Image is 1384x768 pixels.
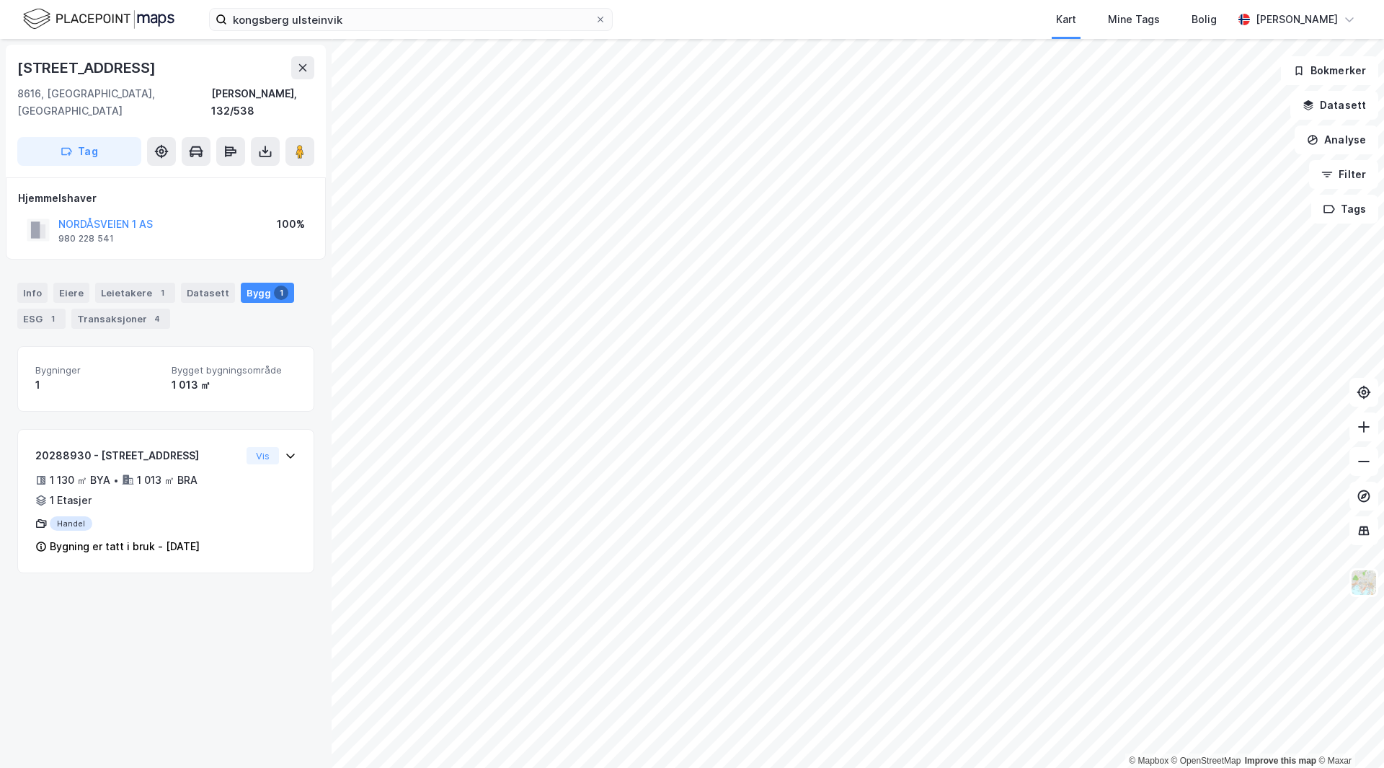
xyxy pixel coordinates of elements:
button: Tags [1311,195,1378,224]
div: Bygning er tatt i bruk - [DATE] [50,538,200,555]
div: Mine Tags [1108,11,1160,28]
div: 20288930 - [STREET_ADDRESS] [35,447,241,464]
button: Datasett [1290,91,1378,120]
div: Hjemmelshaver [18,190,314,207]
div: Kart [1056,11,1076,28]
iframe: Chat Widget [1312,699,1384,768]
button: Bokmerker [1281,56,1378,85]
div: 1 Etasjer [50,492,92,509]
img: logo.f888ab2527a4732fd821a326f86c7f29.svg [23,6,174,32]
div: • [113,475,119,486]
div: 1 [274,286,288,300]
div: 1 [45,312,60,326]
button: Vis [247,447,279,464]
div: Leietakere [95,283,175,303]
div: Eiere [53,283,89,303]
div: Transaksjoner [71,309,170,329]
div: 4 [150,312,164,326]
div: 1 013 ㎡ [172,376,296,394]
div: Bygg [241,283,294,303]
a: OpenStreetMap [1171,756,1241,766]
div: [PERSON_NAME] [1256,11,1338,28]
div: 1 013 ㎡ BRA [137,472,198,489]
div: 980 228 541 [58,233,114,244]
a: Mapbox [1129,756,1168,766]
button: Filter [1309,160,1378,189]
div: [STREET_ADDRESS] [17,56,159,79]
button: Tag [17,137,141,166]
img: Z [1350,569,1378,596]
div: 1 [155,286,169,300]
div: Info [17,283,48,303]
div: ESG [17,309,66,329]
div: 100% [277,216,305,233]
div: 1 [35,376,160,394]
button: Analyse [1295,125,1378,154]
div: Datasett [181,283,235,303]
div: 8616, [GEOGRAPHIC_DATA], [GEOGRAPHIC_DATA] [17,85,211,120]
div: [PERSON_NAME], 132/538 [211,85,314,120]
input: Søk på adresse, matrikkel, gårdeiere, leietakere eller personer [227,9,595,30]
div: 1 130 ㎡ BYA [50,472,110,489]
div: Bolig [1192,11,1217,28]
span: Bygget bygningsområde [172,364,296,376]
span: Bygninger [35,364,160,376]
a: Improve this map [1245,756,1316,766]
